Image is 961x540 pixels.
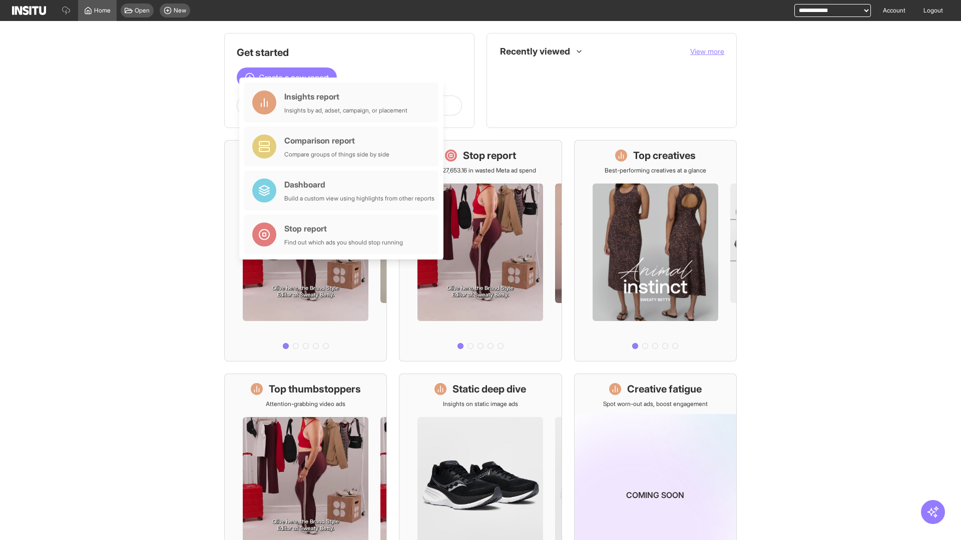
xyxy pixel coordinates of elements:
[135,6,150,14] span: Open
[424,166,536,174] p: Save £27,653.16 in wasted Meta ad spend
[284,134,389,146] div: Comparison report
[284,178,434,190] div: Dashboard
[269,382,361,396] h1: Top thumbstoppers
[12,6,46,15] img: Logo
[633,148,696,162] h1: Top creatives
[690,47,724,55] span: View more
[224,140,387,361] a: What's live nowSee all active ads instantly
[266,400,345,408] p: Attention-grabbing video ads
[452,382,526,396] h1: Static deep dive
[443,400,518,408] p: Insights on static image ads
[605,166,706,174] p: Best-performing creatives at a glance
[237,45,462,59] h1: Get started
[174,6,186,14] span: New
[690,46,724,56] button: View more
[463,148,516,162] h1: Stop report
[237,67,337,87] button: Create a new report
[284,150,389,158] div: Compare groups of things side by side
[284,222,403,234] div: Stop report
[574,140,737,361] a: Top creativesBest-performing creatives at a glance
[399,140,562,361] a: Stop reportSave £27,653.16 in wasted Meta ad spend
[259,71,329,83] span: Create a new report
[94,6,111,14] span: Home
[284,194,434,202] div: Build a custom view using highlights from other reports
[284,238,403,246] div: Find out which ads you should stop running
[284,106,407,114] div: Insights by ad, adset, campaign, or placement
[284,90,407,102] div: Insights report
